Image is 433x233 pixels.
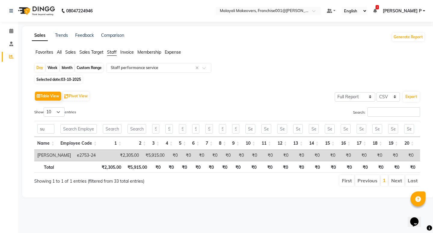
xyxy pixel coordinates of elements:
div: Week [46,64,59,72]
span: Expense [165,49,181,55]
input: Search 17 [357,124,367,134]
span: Sales [65,49,76,55]
th: 18: activate to sort column ascending [369,137,385,150]
span: All [57,49,62,55]
th: 8: activate to sort column ascending [216,137,229,150]
td: ₹0 [167,150,181,161]
th: ₹0 [230,161,244,173]
input: Search 5 [179,124,186,134]
span: Clear all [195,65,201,71]
th: ₹0 [164,161,177,173]
td: ₹0 [260,150,276,161]
th: ₹0 [177,161,190,173]
td: ₹0 [401,150,416,161]
iframe: chat widget [408,209,427,227]
a: 1 [383,177,386,183]
th: 10: activate to sort column ascending [242,137,258,150]
th: ₹0 [150,161,163,173]
td: ₹2,305.00 [116,150,142,161]
a: Comparison [101,33,124,38]
th: 15: activate to sort column ascending [322,137,338,150]
input: Search 8 [219,124,226,134]
input: Search Employee Code [60,124,97,134]
td: ₹0 [181,150,194,161]
td: [PERSON_NAME] [34,150,74,161]
th: 7: activate to sort column ascending [202,137,216,150]
th: 5: activate to sort column ascending [176,137,189,150]
img: pivot.png [64,94,69,99]
span: 03-10-2025 [61,77,81,82]
td: ₹0 [338,150,354,161]
span: Membership [137,49,161,55]
th: 21: activate to sort column ascending [417,137,433,150]
input: Search 18 [372,124,382,134]
th: ₹0 [217,161,230,173]
span: 2 [376,5,379,9]
td: e2753-24 [74,150,116,161]
td: ₹0 [194,150,207,161]
div: Showing 1 to 1 of 1 entries (filtered from 33 total entries) [34,175,190,184]
th: 16: activate to sort column ascending [338,137,354,150]
input: Search 12 [277,124,287,134]
th: 20: activate to sort column ascending [401,137,417,150]
input: Search 4 [165,124,173,134]
td: ₹5,915.00 [142,150,167,161]
button: Pivot View [63,92,89,101]
td: ₹0 [247,150,260,161]
span: Staff [107,49,117,55]
a: Sales [32,30,48,41]
input: Search 21 [420,124,430,134]
th: 12: activate to sort column ascending [274,137,290,150]
div: Day [35,64,45,72]
th: 17: activate to sort column ascending [354,137,370,150]
input: Search 9 [232,124,239,134]
th: ₹0 [402,161,418,173]
input: Search 11 [261,124,271,134]
td: ₹0 [276,150,291,161]
th: 6: activate to sort column ascending [189,137,202,150]
input: Search Name [37,124,54,134]
td: ₹0 [354,150,370,161]
input: Search 19 [388,124,398,134]
a: Trends [55,33,68,38]
input: Search 16 [341,124,351,134]
img: logo [15,2,57,19]
button: Export [403,92,419,102]
th: 9: activate to sort column ascending [229,137,242,150]
input: Search 3 [152,124,159,134]
th: ₹0 [291,161,307,173]
th: 1: activate to sort column ascending [100,137,124,150]
th: ₹0 [275,161,291,173]
a: 2 [373,8,377,14]
td: ₹0 [207,150,220,161]
td: ₹0 [385,150,401,161]
th: Total [34,161,57,173]
input: Search 2 [127,124,146,134]
td: ₹0 [220,150,234,161]
td: ₹0 [307,150,323,161]
input: Search 20 [404,124,414,134]
th: ₹0 [244,161,259,173]
th: ₹0 [371,161,387,173]
th: ₹0 [355,161,371,173]
th: 19: activate to sort column ascending [385,137,401,150]
th: ₹5,915.00 [124,161,150,173]
th: 14: activate to sort column ascending [306,137,322,150]
th: 2: activate to sort column ascending [124,137,149,150]
select: Showentries [44,107,65,117]
th: Name: activate to sort column ascending [34,137,57,150]
b: 08047224946 [66,2,93,19]
th: ₹2,305.00 [99,161,124,173]
span: Sales Target [79,49,103,55]
div: Month [60,64,74,72]
button: Table View [35,92,61,101]
td: ₹0 [323,150,338,161]
td: ₹0 [416,150,432,161]
th: Employee Code: activate to sort column ascending [57,137,100,150]
td: ₹0 [370,150,385,161]
th: ₹0 [259,161,275,173]
th: ₹0 [323,161,339,173]
th: ₹0 [204,161,217,173]
th: ₹0 [307,161,323,173]
span: Selected date: [35,76,82,83]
